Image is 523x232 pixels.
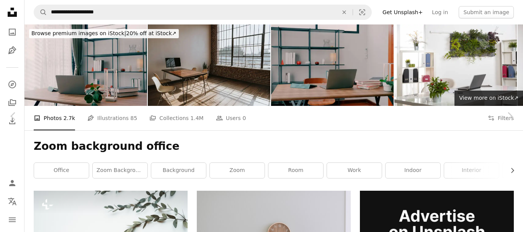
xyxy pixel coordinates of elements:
[25,24,147,106] img: Table with Laptop and Studying Supplies, Ready for Upcoming Online Class.
[327,163,382,178] a: work
[459,95,518,101] span: View more on iStock ↗
[34,163,89,178] a: office
[5,194,20,209] button: Language
[148,24,270,106] img: Computer monitor on a wooden table
[31,30,177,36] span: 20% off at iStock ↗
[444,163,499,178] a: interior
[378,6,427,18] a: Get Unsplash+
[268,163,323,178] a: room
[5,77,20,92] a: Explore
[216,106,246,130] a: Users 0
[34,5,47,19] button: Search Unsplash
[34,140,514,153] h1: Zoom background office
[31,30,126,36] span: Browse premium images on iStock |
[505,163,514,178] button: scroll list to the right
[34,5,372,20] form: Find visuals sitewide
[5,175,20,191] a: Log in / Sign up
[427,6,453,18] a: Log in
[454,91,523,106] a: View more on iStock↗
[131,114,137,122] span: 85
[190,114,203,122] span: 1.4M
[386,163,440,178] a: indoor
[353,5,371,19] button: Visual search
[210,163,265,178] a: zoom
[5,43,20,58] a: Illustrations
[5,212,20,227] button: Menu
[488,106,514,130] button: Filters
[151,163,206,178] a: background
[93,163,147,178] a: zoom background
[271,24,394,106] img: Table with Laptop and Studying Supplies, Ready for Upcoming Online Class.
[25,24,183,43] a: Browse premium images on iStock|20% off at iStock↗
[496,79,523,153] a: Next
[149,106,203,130] a: Collections 1.4M
[394,24,517,106] img: Working in a green office
[459,6,514,18] button: Submit an image
[87,106,137,130] a: Illustrations 85
[242,114,246,122] span: 0
[5,24,20,40] a: Photos
[336,5,353,19] button: Clear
